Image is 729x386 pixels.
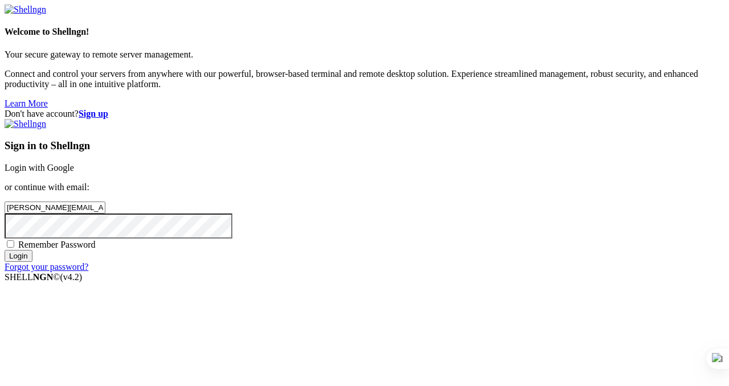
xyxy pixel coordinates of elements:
[7,240,14,248] input: Remember Password
[5,250,32,262] input: Login
[5,69,724,89] p: Connect and control your servers from anywhere with our powerful, browser-based terminal and remo...
[5,182,724,192] p: or continue with email:
[5,119,46,129] img: Shellngn
[5,5,46,15] img: Shellngn
[5,202,105,213] input: Email address
[5,98,48,108] a: Learn More
[5,109,724,119] div: Don't have account?
[5,139,724,152] h3: Sign in to Shellngn
[79,109,108,118] a: Sign up
[33,272,54,282] b: NGN
[5,272,82,282] span: SHELL ©
[5,27,724,37] h4: Welcome to Shellngn!
[18,240,96,249] span: Remember Password
[5,163,74,173] a: Login with Google
[5,50,724,60] p: Your secure gateway to remote server management.
[5,262,88,272] a: Forgot your password?
[60,272,83,282] span: 4.2.0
